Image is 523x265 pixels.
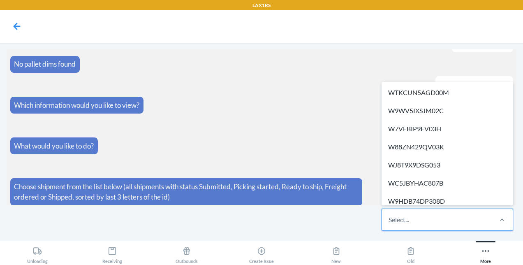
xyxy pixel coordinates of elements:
[14,141,94,151] p: What would you like to do?
[14,181,358,202] p: Choose shipment from the list below (all shipments with status Submitted, Picking started, Ready ...
[249,243,274,264] div: Create Issue
[383,102,511,120] div: W9WV5IXSJM02C
[176,243,198,264] div: Outbounds
[448,241,523,264] button: More
[374,241,449,264] button: Old
[389,215,409,225] div: Select...
[252,2,271,9] p: LAX1RS
[406,243,415,264] div: Old
[383,192,511,210] div: W9HDB74DP308D
[383,84,511,102] div: WTKCUN5AGD00M
[439,80,509,89] span: View other information
[299,241,374,264] button: New
[383,120,511,138] div: W7VEBIP9EV03H
[383,174,511,192] div: WC5JBYHAC807B
[149,241,224,264] button: Outbounds
[383,156,511,174] div: WJ8T9X9DSG053
[14,100,139,111] p: Which information would you like to view?
[480,243,491,264] div: More
[14,59,76,70] p: No pallet dims found
[383,138,511,156] div: W88ZN429QV03K
[75,241,150,264] button: Receiving
[331,243,341,264] div: New
[102,243,122,264] div: Receiving
[27,243,48,264] div: Unloading
[224,241,299,264] button: Create Issue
